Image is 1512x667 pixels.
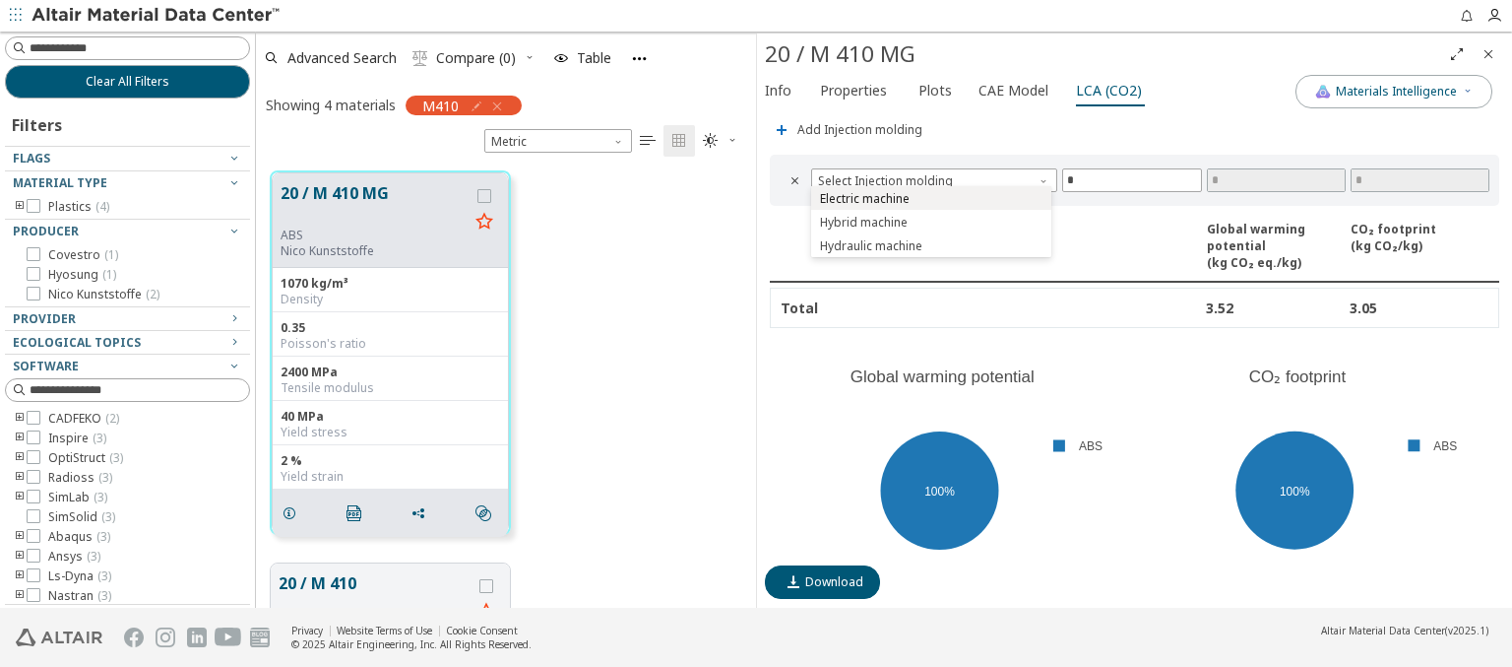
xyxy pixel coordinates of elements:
[281,380,500,396] div: Tensile modulus
[13,529,27,545] i: toogle group
[13,431,27,446] i: toogle group
[13,223,79,239] span: Producer
[48,411,119,427] span: CADFEKO
[281,181,469,228] button: 20 / M 410 MG
[281,243,469,259] p: Nico Kunststoffe
[105,410,119,427] span: ( 2 )
[1206,299,1345,317] div: 3.52
[48,199,109,215] span: Plastics
[95,198,109,215] span: ( 4 )
[48,568,111,584] span: Ls-Dyna
[13,490,27,505] i: toogle group
[48,490,107,505] span: SimLab
[104,246,118,263] span: ( 1 )
[640,133,656,149] i: 
[13,310,76,327] span: Provider
[146,286,159,302] span: ( 2 )
[765,110,931,150] button: Add Injection molding
[273,494,314,533] button: Details
[1351,221,1489,271] div: CO₂ footprint ( kg CO₂/kg )
[87,548,100,565] span: ( 3 )
[5,220,250,243] button: Producer
[446,624,518,637] a: Cookie Consent
[765,38,1441,70] div: 20 / M 410 MG
[31,6,283,26] img: Altair Material Data Center
[281,276,500,292] div: 1070 kg/m³
[5,331,250,355] button: Ecological Topics
[632,125,663,157] button: Table View
[287,51,397,65] span: Advanced Search
[48,509,115,525] span: SimSolid
[48,588,111,604] span: Nastran
[13,174,107,191] span: Material Type
[1207,221,1346,271] div: Global warming potential ( kg CO₂ eq./kg )
[805,574,863,590] span: Download
[48,470,112,486] span: Radioss
[338,494,379,533] button: PDF Download
[48,287,159,302] span: Nico Kunststoffe
[98,469,112,486] span: ( 3 )
[97,567,111,584] span: ( 3 )
[1321,624,1445,637] span: Altair Material Data Center
[13,549,27,565] i: toogle group
[471,597,502,629] button: Favorite
[13,588,27,604] i: toogle group
[86,74,169,90] span: Clear All Filters
[291,637,532,651] div: © 2025 Altair Engineering, Inc. All Rights Reserved.
[5,171,250,195] button: Material Type
[402,494,443,533] button: Share
[48,267,116,283] span: Hyosung
[346,505,362,521] i: 
[484,129,632,153] span: Metric
[13,199,27,215] i: toogle group
[281,409,500,425] div: 40 MPa
[48,450,123,466] span: OptiStruct
[671,133,687,149] i: 
[918,75,952,106] span: Plots
[281,292,500,307] div: Density
[781,299,1058,317] div: Total
[266,96,396,114] div: Showing 4 materials
[48,247,118,263] span: Covestro
[1321,624,1488,637] div: (v2025.1)
[1336,84,1457,100] span: Materials Intelligence
[663,125,695,157] button: Tile View
[695,125,746,157] button: Theme
[13,334,141,351] span: Ecological Topics
[13,411,27,427] i: toogle group
[1350,299,1488,317] div: 3.05
[820,75,887,106] span: Properties
[484,129,632,153] div: Unit System
[820,215,908,231] span: Hybrid machine
[469,207,500,238] button: Favorite
[291,624,323,637] a: Privacy
[1441,38,1473,70] button: Full Screen
[820,238,922,254] span: Hydraulic machine
[13,450,27,466] i: toogle group
[978,75,1048,106] span: CAE Model
[93,430,106,446] span: ( 3 )
[412,50,428,66] i: 
[5,147,250,170] button: Flags
[475,505,491,521] i: 
[13,358,79,374] span: Software
[5,99,72,146] div: Filters
[811,168,1057,192] span: Select Injection molding
[48,529,110,545] span: Abaqus
[281,425,500,440] div: Yield stress
[13,470,27,486] i: toogle group
[5,65,250,99] button: Clear All Filters
[97,587,111,604] span: ( 3 )
[48,431,106,446] span: Inspire
[577,51,611,65] span: Table
[1315,84,1331,100] img: AI Copilot
[96,528,110,545] span: ( 3 )
[101,508,115,525] span: ( 3 )
[337,624,432,637] a: Website Terms of Use
[109,449,123,466] span: ( 3 )
[281,469,500,485] div: Yield strain
[13,568,27,584] i: toogle group
[787,172,803,188] i: 
[467,494,508,533] button: Similar search
[13,150,50,167] span: Flags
